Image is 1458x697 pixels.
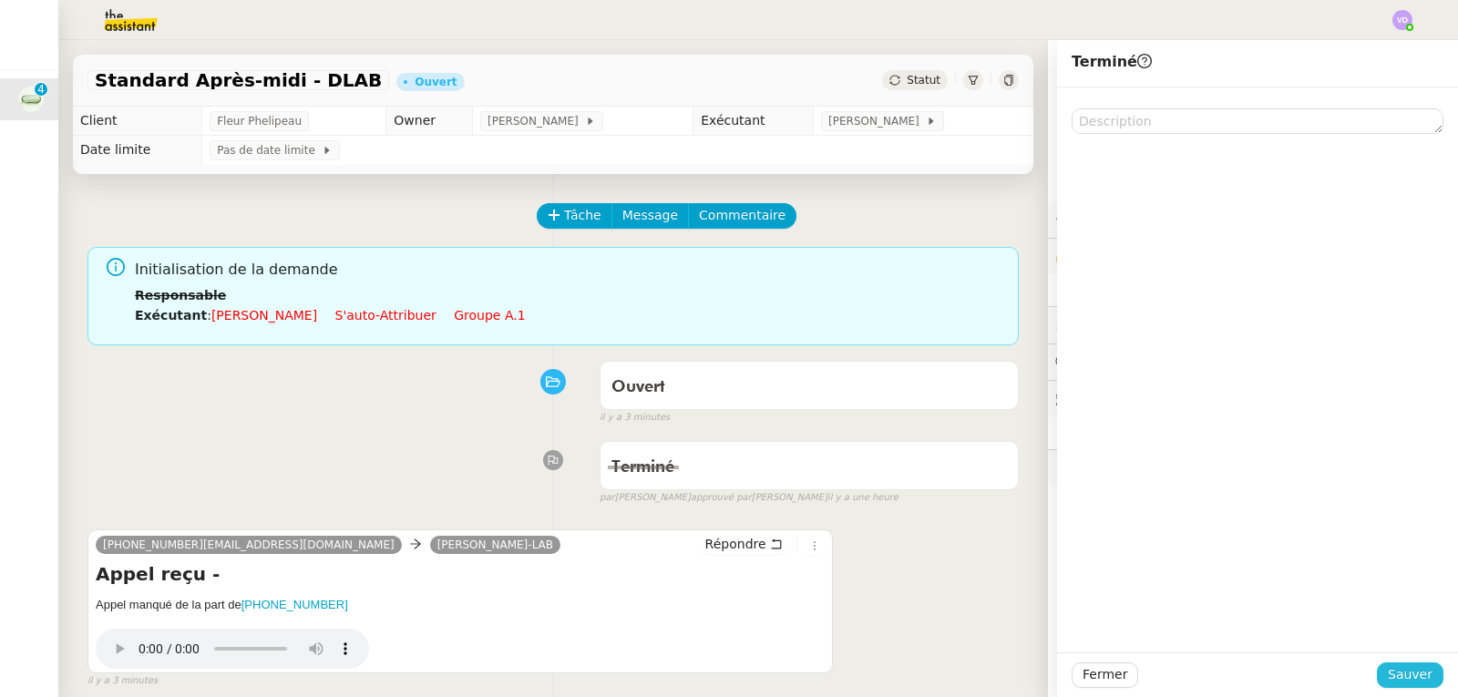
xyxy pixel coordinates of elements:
span: [PERSON_NAME] [488,112,585,130]
h5: Appel manqué de la part de [96,596,825,614]
b: Responsable [135,288,226,302]
audio: Your browser does not support the audio element. [96,620,369,669]
span: Tâche [564,205,601,226]
b: Exécutant [135,308,207,323]
div: 💬Commentaires [1048,344,1458,380]
div: 🔐Données client [1048,239,1458,274]
span: Fleur Phelipeau [217,112,302,130]
a: [PHONE_NUMBER] [241,598,348,611]
span: Terminé [611,459,674,476]
span: Ouvert [611,379,665,395]
span: Terminé [1072,53,1152,70]
span: Initialisation de la demande [135,258,1004,282]
button: Sauver [1377,662,1443,688]
span: approuvé par [691,490,752,506]
nz-badge-sup: 4 [35,83,47,96]
span: ⏲️ [1055,317,1195,332]
span: il y a une heure [827,490,898,506]
span: 🔐 [1055,246,1174,267]
p: 4 [37,83,45,99]
td: Date limite [73,136,202,165]
a: S'auto-attribuer [335,308,436,323]
span: [PERSON_NAME] [828,112,926,130]
a: [PERSON_NAME]-LAB [430,537,560,553]
span: par [600,490,615,506]
span: il y a 3 minutes [600,410,670,425]
button: Tâche [537,203,612,229]
span: Commentaire [699,205,785,226]
span: 🧴 [1055,460,1112,475]
span: Statut [907,74,940,87]
span: [PHONE_NUMBER][EMAIL_ADDRESS][DOMAIN_NAME] [103,538,395,551]
span: ⚙️ [1055,209,1150,230]
span: 🕵️ [1055,391,1283,405]
img: svg [1392,10,1412,30]
td: Owner [386,107,473,136]
div: ⚙️Procédures [1048,201,1458,237]
span: : [207,308,211,323]
button: Répondre [699,534,789,554]
td: Exécutant [693,107,814,136]
h4: Appel reçu - [96,561,825,587]
span: 💬 [1055,354,1172,369]
td: Client [73,107,202,136]
span: Sauver [1388,664,1432,685]
span: Standard Après-midi - DLAB [95,71,382,89]
span: Répondre [705,535,766,553]
span: Pas de date limite [217,141,322,159]
div: ⏲️Tâches 260:30 [1048,307,1458,343]
a: Groupe a.1 [454,308,525,323]
div: Ouvert [415,77,457,87]
button: Message [611,203,689,229]
div: 🧴Autres [1048,450,1458,486]
div: 🕵️Autres demandes en cours 2 [1048,381,1458,416]
span: Fermer [1083,664,1127,685]
img: 7f9b6497-4ade-4d5b-ae17-2cbe23708554 [18,87,44,112]
small: [PERSON_NAME] [PERSON_NAME] [600,490,898,506]
span: il y a 3 minutes [87,673,158,689]
span: Message [622,205,678,226]
button: Fermer [1072,662,1138,688]
a: [PERSON_NAME] [211,308,317,323]
button: Commentaire [688,203,796,229]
